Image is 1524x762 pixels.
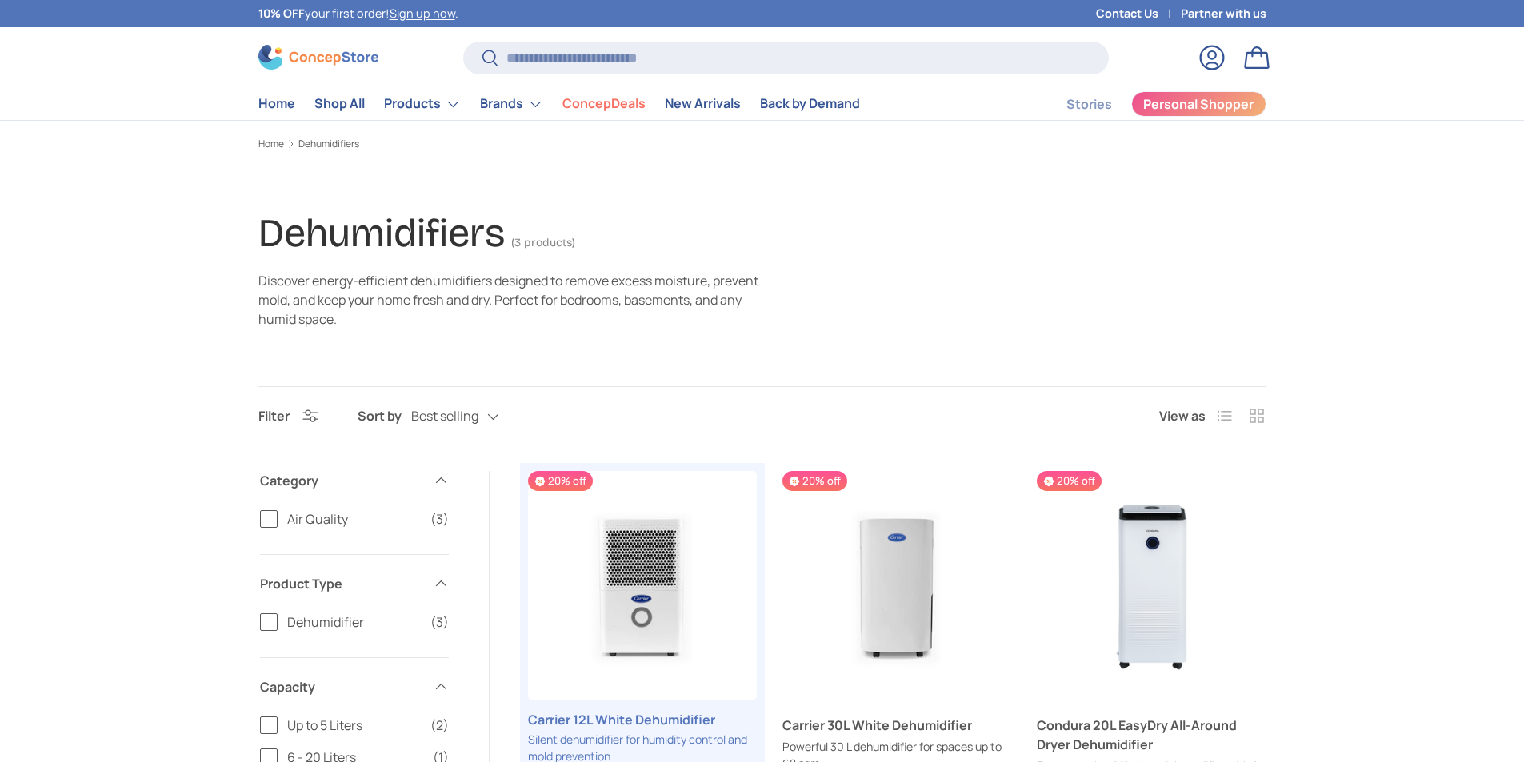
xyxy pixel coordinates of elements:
[260,555,449,612] summary: Product Type
[430,716,449,735] span: (2)
[782,471,1011,700] a: Carrier 30L White Dehumidifier
[1037,716,1266,754] a: Condura 20L EasyDry All-Around Dryer Dehumidifier
[470,88,553,120] summary: Brands
[390,6,455,21] a: Sign up now
[260,574,423,593] span: Product Type
[258,88,295,119] a: Home
[1037,471,1266,700] a: Condura 20L EasyDry All-Around Dryer Dehumidifier
[258,88,860,120] nav: Primary
[1159,406,1206,425] span: View as
[258,6,305,21] strong: 10% OFF
[314,88,365,119] a: Shop All
[1131,91,1266,117] a: Personal Shopper
[782,471,847,491] span: 20% off
[528,471,593,491] span: 20% off
[1037,471,1102,491] span: 20% off
[430,612,449,632] span: (3)
[1066,89,1112,120] a: Stories
[430,509,449,529] span: (3)
[260,452,449,509] summary: Category
[287,612,421,632] span: Dehumidifier
[258,407,318,425] button: Filter
[411,403,531,431] button: Best selling
[258,209,505,257] h1: Dehumidifiers
[258,137,1266,151] nav: Breadcrumbs
[1028,88,1266,120] nav: Secondary
[528,710,757,729] a: Carrier 12L White Dehumidifier
[358,406,411,425] label: Sort by
[258,45,378,70] img: ConcepStore
[528,471,757,700] a: Carrier 12L White Dehumidifier
[258,139,284,149] a: Home
[260,677,423,696] span: Capacity
[1181,5,1266,22] a: Partner with us
[258,407,290,425] span: Filter
[260,471,423,490] span: Category
[782,716,1011,735] a: Carrier 30L White Dehumidifier
[298,139,359,149] a: Dehumidifiers
[1143,98,1254,110] span: Personal Shopper
[665,88,741,119] a: New Arrivals
[480,88,543,120] a: Brands
[384,88,461,120] a: Products
[260,658,449,716] summary: Capacity
[1096,5,1181,22] a: Contact Us
[562,88,646,119] a: ConcepDeals
[374,88,470,120] summary: Products
[760,88,860,119] a: Back by Demand
[258,5,458,22] p: your first order! .
[411,409,478,424] span: Best selling
[511,236,575,249] span: (3 products)
[287,716,421,735] span: Up to 5 Liters
[287,509,421,529] span: Air Quality
[258,272,758,328] span: Discover energy-efficient dehumidifiers designed to remove excess moisture, prevent mold, and kee...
